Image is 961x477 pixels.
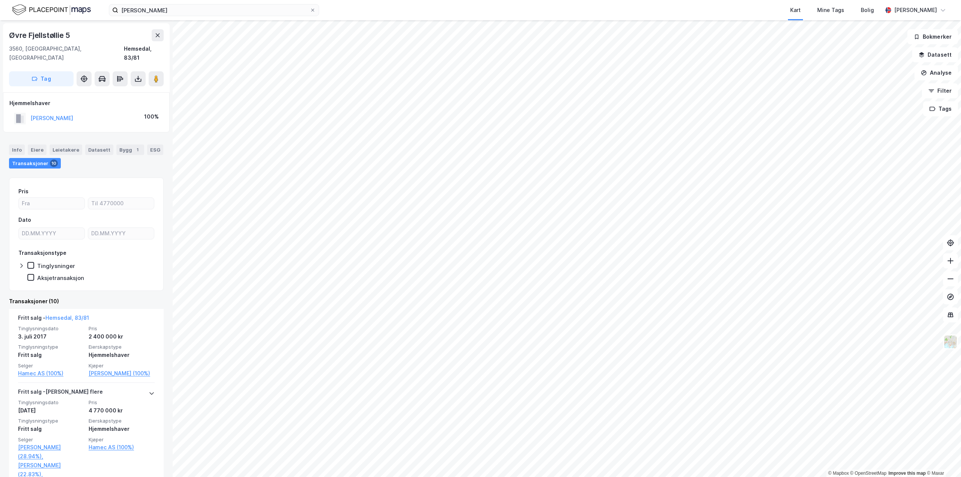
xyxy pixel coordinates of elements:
a: [PERSON_NAME] (28.94%), [18,443,84,461]
div: ESG [147,144,163,155]
div: Aksjetransaksjon [37,274,84,281]
div: Datasett [85,144,113,155]
input: Fra [19,198,84,209]
div: Dato [18,215,31,224]
div: 3. juli 2017 [18,332,84,341]
span: Pris [89,399,155,406]
div: Hemsedal, 83/81 [124,44,164,62]
div: 3560, [GEOGRAPHIC_DATA], [GEOGRAPHIC_DATA] [9,44,124,62]
div: Fritt salg - [18,313,89,325]
input: Søk på adresse, matrikkel, gårdeiere, leietakere eller personer [118,5,310,16]
div: Transaksjonstype [18,248,66,257]
div: 2 400 000 kr [89,332,155,341]
a: Hamec AS (100%) [89,443,155,452]
button: Bokmerker [907,29,958,44]
a: [PERSON_NAME] (100%) [89,369,155,378]
button: Tags [923,101,958,116]
span: Tinglysningsdato [18,325,84,332]
div: Pris [18,187,29,196]
a: Improve this map [889,471,926,476]
span: Tinglysningstype [18,344,84,350]
span: Kjøper [89,436,155,443]
span: Eierskapstype [89,344,155,350]
div: Mine Tags [817,6,844,15]
div: Hjemmelshaver [89,424,155,433]
div: Transaksjoner [9,158,61,169]
span: Eierskapstype [89,418,155,424]
div: [PERSON_NAME] [894,6,937,15]
a: Hemsedal, 83/81 [45,314,89,321]
button: Tag [9,71,74,86]
div: Hjemmelshaver [9,99,163,108]
iframe: Chat Widget [923,441,961,477]
div: Fritt salg [18,351,84,360]
span: Kjøper [89,363,155,369]
div: Fritt salg [18,424,84,433]
div: Bolig [861,6,874,15]
div: Info [9,144,25,155]
span: Selger [18,363,84,369]
div: Transaksjoner (10) [9,297,164,306]
img: Z [943,335,958,349]
div: Eiere [28,144,47,155]
div: 100% [144,112,159,121]
div: 4 770 000 kr [89,406,155,415]
div: Tinglysninger [37,262,75,269]
button: Filter [922,83,958,98]
input: DD.MM.YYYY [19,228,84,239]
span: Selger [18,436,84,443]
input: DD.MM.YYYY [88,228,154,239]
div: Leietakere [50,144,82,155]
button: Datasett [912,47,958,62]
div: Hjemmelshaver [89,351,155,360]
div: Bygg [116,144,144,155]
div: 1 [134,146,141,153]
img: logo.f888ab2527a4732fd821a326f86c7f29.svg [12,3,91,17]
div: 10 [50,160,58,167]
div: [DATE] [18,406,84,415]
button: Analyse [914,65,958,80]
span: Tinglysningstype [18,418,84,424]
a: OpenStreetMap [850,471,887,476]
div: Kart [790,6,801,15]
div: Fritt salg - [PERSON_NAME] flere [18,387,103,399]
input: Til 4770000 [88,198,154,209]
a: Hamec AS (100%) [18,369,84,378]
span: Pris [89,325,155,332]
a: Mapbox [828,471,849,476]
span: Tinglysningsdato [18,399,84,406]
div: Øvre Fjellstøllie 5 [9,29,72,41]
